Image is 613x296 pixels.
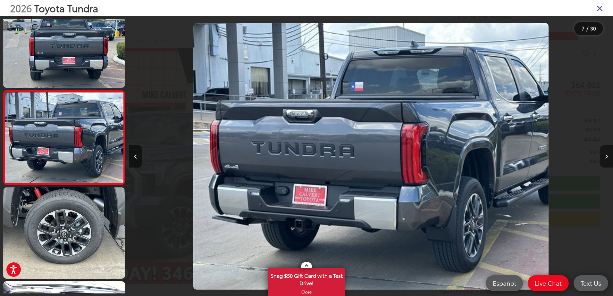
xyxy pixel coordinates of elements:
span: Live Chat [532,279,565,287]
i: Close gallery [597,4,603,12]
div: 2026 Toyota Tundra Limited 6 [129,23,613,290]
span: 30 [590,25,596,32]
a: Text Us [574,275,608,291]
a: Live Chat [528,275,569,291]
img: 2026 Toyota Tundra Limited [193,23,549,290]
button: Previous image [129,145,142,168]
span: / [586,26,589,31]
a: Español [486,275,523,291]
span: 7 [582,25,584,32]
button: Next image [600,145,613,168]
span: Snag $50 Gift Card with a Test Drive! [269,269,344,288]
span: Toyota Tundra [34,1,98,15]
img: 2026 Toyota Tundra Limited [4,92,124,183]
span: Text Us [577,279,604,287]
img: 2026 Toyota Tundra Limited [2,186,126,280]
span: Español [490,279,519,287]
span: 2026 [10,1,32,15]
